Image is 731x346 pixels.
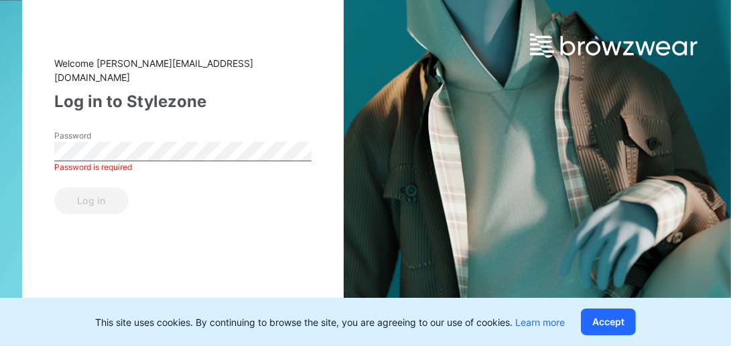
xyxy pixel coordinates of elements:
a: Learn more [515,317,565,328]
div: Password is required [54,161,312,173]
div: Welcome [PERSON_NAME][EMAIL_ADDRESS][DOMAIN_NAME] [54,56,312,84]
label: Password [54,130,148,142]
p: This site uses cookies. By continuing to browse the site, you are agreeing to our use of cookies. [95,315,565,329]
div: Log in to Stylezone [54,90,312,114]
button: Accept [581,309,636,335]
img: browzwear-logo.e42bd6dac1945053ebaf764b6aa21510.svg [530,33,697,58]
